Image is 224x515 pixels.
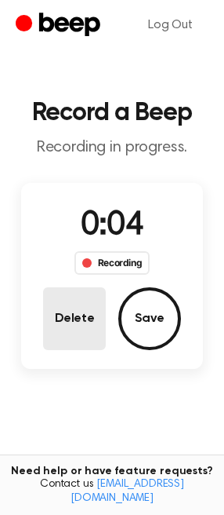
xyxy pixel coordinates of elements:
[13,138,211,158] p: Recording in progress.
[16,10,104,41] a: Beep
[74,251,150,275] div: Recording
[70,479,184,504] a: [EMAIL_ADDRESS][DOMAIN_NAME]
[43,287,106,350] button: Delete Audio Record
[13,100,211,126] h1: Record a Beep
[9,478,215,506] span: Contact us
[118,287,181,350] button: Save Audio Record
[132,6,208,44] a: Log Out
[81,210,143,243] span: 0:04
